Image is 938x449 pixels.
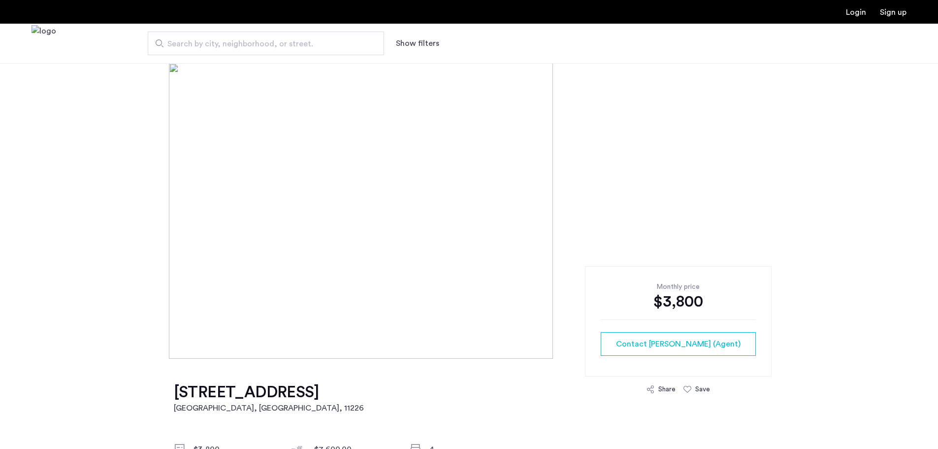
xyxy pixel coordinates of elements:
[601,332,756,356] button: button
[880,8,906,16] a: Registration
[148,32,384,55] input: Apartment Search
[167,38,356,50] span: Search by city, neighborhood, or street.
[695,384,710,394] div: Save
[396,37,439,49] button: Show or hide filters
[169,63,769,359] img: [object%20Object]
[846,8,866,16] a: Login
[174,382,364,402] h1: [STREET_ADDRESS]
[32,25,56,62] img: logo
[616,338,741,350] span: Contact [PERSON_NAME] (Agent)
[601,292,756,311] div: $3,800
[174,402,364,414] h2: [GEOGRAPHIC_DATA], [GEOGRAPHIC_DATA] , 11226
[601,282,756,292] div: Monthly price
[32,25,56,62] a: Cazamio Logo
[174,382,364,414] a: [STREET_ADDRESS][GEOGRAPHIC_DATA], [GEOGRAPHIC_DATA], 11226
[658,384,676,394] div: Share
